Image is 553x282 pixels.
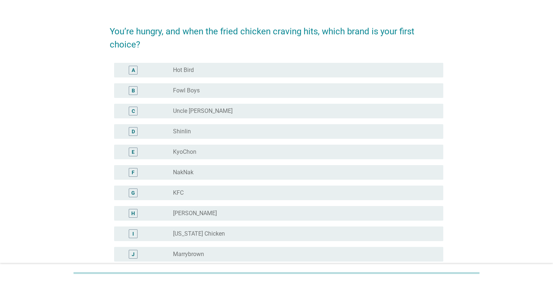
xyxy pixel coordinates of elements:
div: D [132,127,135,135]
div: H [131,209,135,217]
div: J [132,250,135,258]
label: Uncle [PERSON_NAME] [173,107,233,115]
div: F [132,168,135,176]
label: NakNak [173,169,193,176]
div: G [131,189,135,197]
label: Fowl Boys [173,87,200,94]
label: KyoChon [173,148,196,156]
label: [PERSON_NAME] [173,210,217,217]
h2: You’re hungry, and when the fried chicken craving hits, which brand is your first choice? [110,18,443,51]
div: C [132,107,135,115]
div: E [132,148,135,156]
label: [US_STATE] Chicken [173,230,225,237]
div: I [132,230,134,237]
label: Hot Bird [173,66,194,74]
label: KFC [173,189,184,197]
label: Marrybrown [173,251,204,258]
label: Shinlin [173,128,191,135]
div: B [132,87,135,94]
div: A [132,66,135,74]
